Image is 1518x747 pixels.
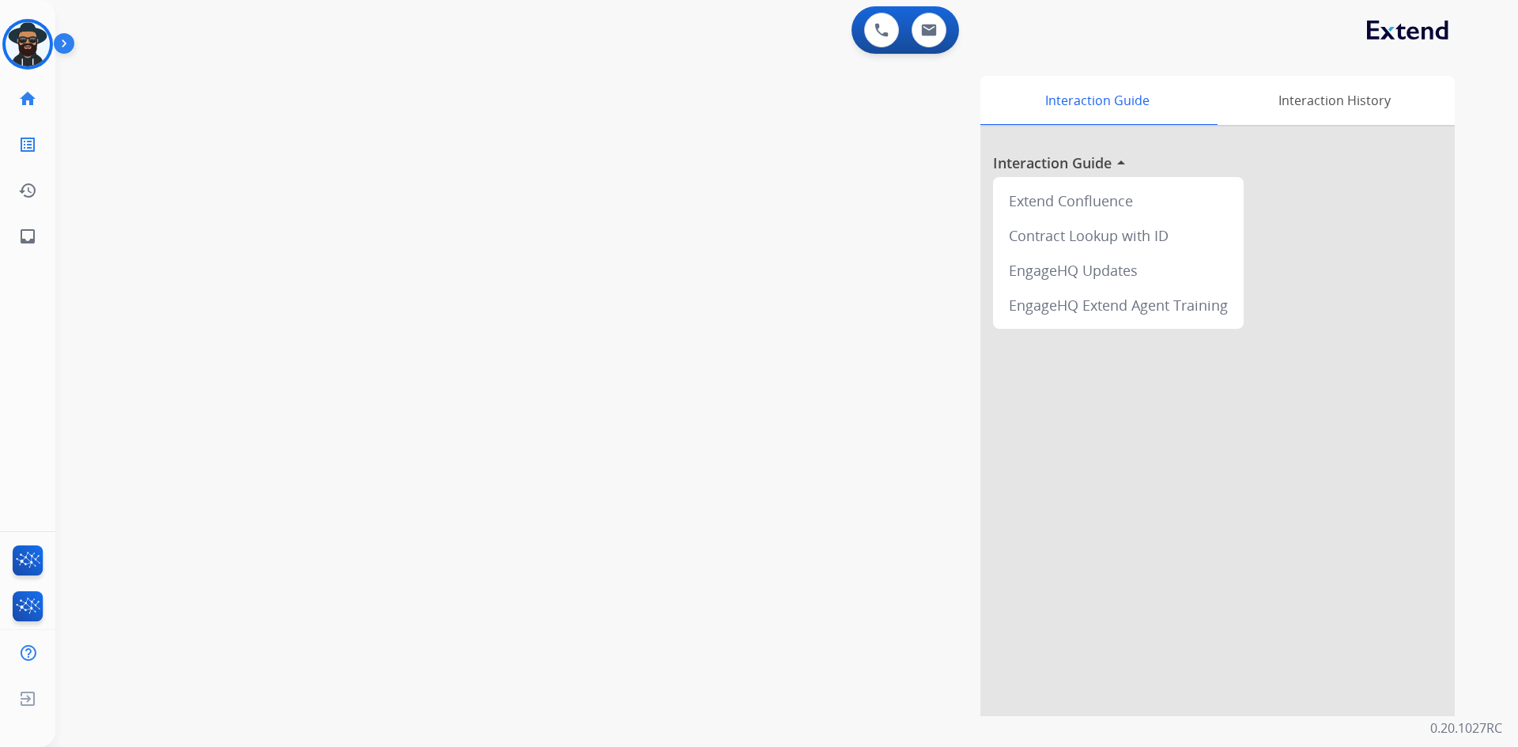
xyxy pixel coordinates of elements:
div: Contract Lookup with ID [999,218,1237,253]
div: EngageHQ Updates [999,253,1237,288]
mat-icon: home [18,89,37,108]
div: Interaction Guide [980,76,1214,125]
div: Interaction History [1214,76,1455,125]
mat-icon: history [18,181,37,200]
mat-icon: inbox [18,227,37,246]
p: 0.20.1027RC [1430,719,1502,738]
div: Extend Confluence [999,183,1237,218]
mat-icon: list_alt [18,135,37,154]
div: EngageHQ Extend Agent Training [999,288,1237,323]
img: avatar [6,22,50,66]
